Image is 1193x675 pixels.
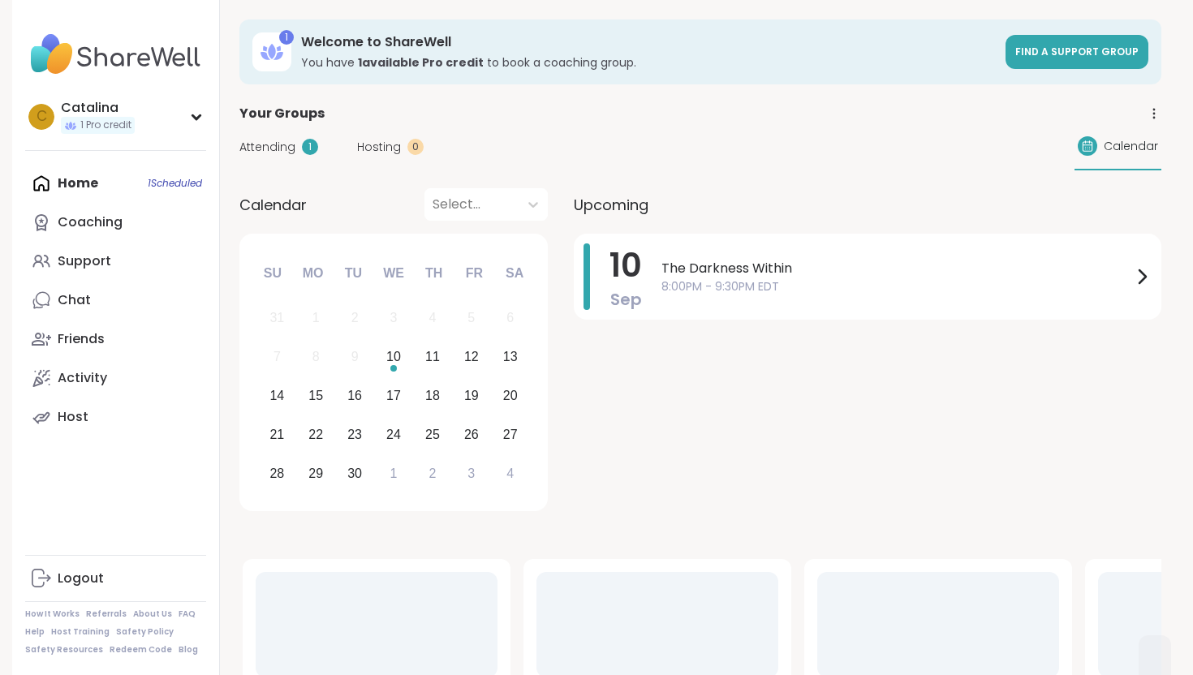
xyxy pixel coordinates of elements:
[493,340,528,375] div: Choose Saturday, September 13th, 2025
[133,608,172,620] a: About Us
[61,99,135,117] div: Catalina
[301,54,996,71] h3: You have to book a coaching group.
[347,385,362,406] div: 16
[58,570,104,587] div: Logout
[493,301,528,336] div: Not available Saturday, September 6th, 2025
[390,462,398,484] div: 1
[610,288,642,311] span: Sep
[390,307,398,329] div: 3
[25,644,103,656] a: Safety Resources
[260,301,295,336] div: Not available Sunday, August 31st, 2025
[58,213,123,231] div: Coaching
[299,340,334,375] div: Not available Monday, September 8th, 2025
[312,346,320,368] div: 8
[497,256,532,291] div: Sa
[429,462,436,484] div: 2
[493,456,528,491] div: Choose Saturday, October 4th, 2025
[269,423,284,445] div: 21
[312,307,320,329] div: 1
[454,379,489,414] div: Choose Friday, September 19th, 2025
[416,417,450,452] div: Choose Thursday, September 25th, 2025
[338,417,373,452] div: Choose Tuesday, September 23rd, 2025
[260,379,295,414] div: Choose Sunday, September 14th, 2025
[269,307,284,329] div: 31
[467,462,475,484] div: 3
[425,346,440,368] div: 11
[179,608,196,620] a: FAQ
[407,139,424,155] div: 0
[351,307,359,329] div: 2
[386,423,401,445] div: 24
[347,462,362,484] div: 30
[377,417,411,452] div: Choose Wednesday, September 24th, 2025
[661,259,1132,278] span: The Darkness Within
[377,456,411,491] div: Choose Wednesday, October 1st, 2025
[454,417,489,452] div: Choose Friday, September 26th, 2025
[454,456,489,491] div: Choose Friday, October 3rd, 2025
[493,417,528,452] div: Choose Saturday, September 27th, 2025
[239,139,295,156] span: Attending
[58,330,105,348] div: Friends
[239,104,325,123] span: Your Groups
[308,423,323,445] div: 22
[1006,35,1148,69] a: Find a support group
[338,456,373,491] div: Choose Tuesday, September 30th, 2025
[506,462,514,484] div: 4
[377,379,411,414] div: Choose Wednesday, September 17th, 2025
[58,408,88,426] div: Host
[493,379,528,414] div: Choose Saturday, September 20th, 2025
[464,385,479,406] div: 19
[416,340,450,375] div: Choose Thursday, September 11th, 2025
[377,340,411,375] div: Choose Wednesday, September 10th, 2025
[416,379,450,414] div: Choose Thursday, September 18th, 2025
[506,307,514,329] div: 6
[377,301,411,336] div: Not available Wednesday, September 3rd, 2025
[574,194,648,216] span: Upcoming
[273,346,281,368] div: 7
[25,559,206,598] a: Logout
[416,456,450,491] div: Choose Thursday, October 2nd, 2025
[299,417,334,452] div: Choose Monday, September 22nd, 2025
[351,346,359,368] div: 9
[86,608,127,620] a: Referrals
[425,423,440,445] div: 25
[299,456,334,491] div: Choose Monday, September 29th, 2025
[464,346,479,368] div: 12
[358,54,484,71] b: 1 available Pro credit
[25,320,206,359] a: Friends
[25,398,206,436] a: Host
[25,359,206,398] a: Activity
[416,256,452,291] div: Th
[25,626,45,638] a: Help
[51,626,110,638] a: Host Training
[302,139,318,155] div: 1
[80,118,131,132] span: 1 Pro credit
[260,456,295,491] div: Choose Sunday, September 28th, 2025
[1104,138,1158,155] span: Calendar
[295,256,330,291] div: Mo
[58,369,107,387] div: Activity
[425,385,440,406] div: 18
[269,385,284,406] div: 14
[260,417,295,452] div: Choose Sunday, September 21st, 2025
[299,379,334,414] div: Choose Monday, September 15th, 2025
[299,301,334,336] div: Not available Monday, September 1st, 2025
[454,301,489,336] div: Not available Friday, September 5th, 2025
[25,608,80,620] a: How It Works
[308,462,323,484] div: 29
[429,307,436,329] div: 4
[335,256,371,291] div: Tu
[347,423,362,445] div: 23
[110,644,172,656] a: Redeem Code
[255,256,291,291] div: Su
[279,30,294,45] div: 1
[338,379,373,414] div: Choose Tuesday, September 16th, 2025
[25,203,206,242] a: Coaching
[456,256,492,291] div: Fr
[116,626,174,638] a: Safety Policy
[308,385,323,406] div: 15
[239,194,307,216] span: Calendar
[260,340,295,375] div: Not available Sunday, September 7th, 2025
[37,106,47,127] span: C
[257,299,529,492] div: month 2025-09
